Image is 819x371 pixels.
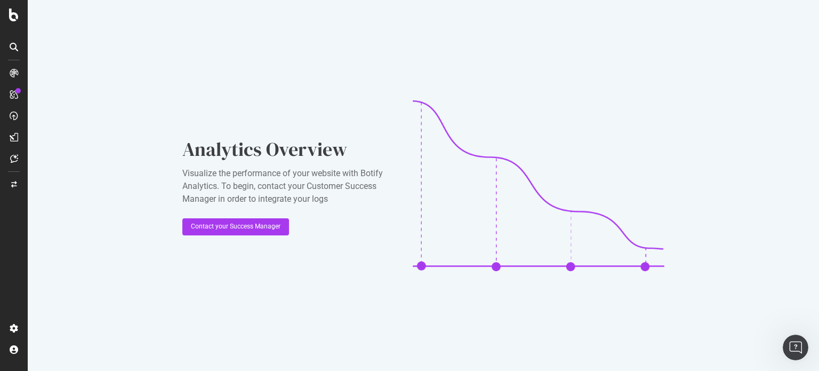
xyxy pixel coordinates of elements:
[182,218,289,235] button: Contact your Success Manager
[783,335,808,360] iframe: Intercom live chat
[182,167,396,206] div: Visualize the performance of your website with Botify Analytics. To begin, contact your Customer ...
[182,136,396,163] div: Analytics Overview
[413,100,664,271] img: CaL_T18e.png
[191,222,280,231] div: Contact your Success Manager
